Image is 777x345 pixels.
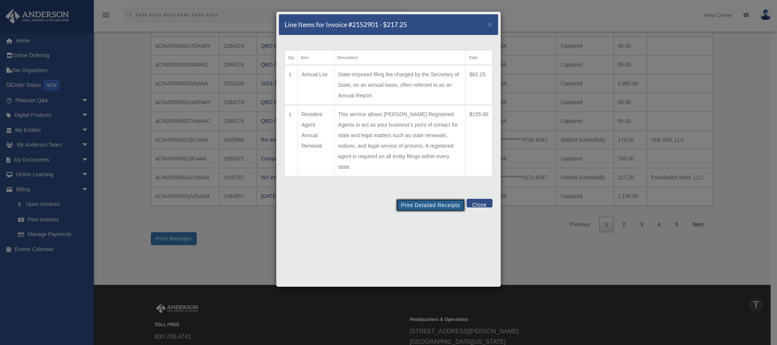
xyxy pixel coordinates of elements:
td: Resident Agent Annual Renewal [298,105,334,176]
h5: Line Items for Invoice #2152901 - $217.25 [285,20,407,29]
button: Print Detailed Receipts [396,199,465,212]
th: Qty [285,50,298,65]
td: 1 [285,105,298,176]
span: × [488,20,492,29]
button: Close [488,20,492,28]
th: Description [334,50,465,65]
td: State-imposed filing fee charged by the Secretary of State, on an annual basis, often referred to... [334,65,465,105]
button: Close [467,199,492,207]
td: 1 [285,65,298,105]
td: This service allows [PERSON_NAME] Registered Agents to act as your business's point of contact fo... [334,105,465,176]
th: Total [465,50,492,65]
td: $62.25 [465,65,492,105]
td: Annual List [298,65,334,105]
td: $155.00 [465,105,492,176]
th: Item [298,50,334,65]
